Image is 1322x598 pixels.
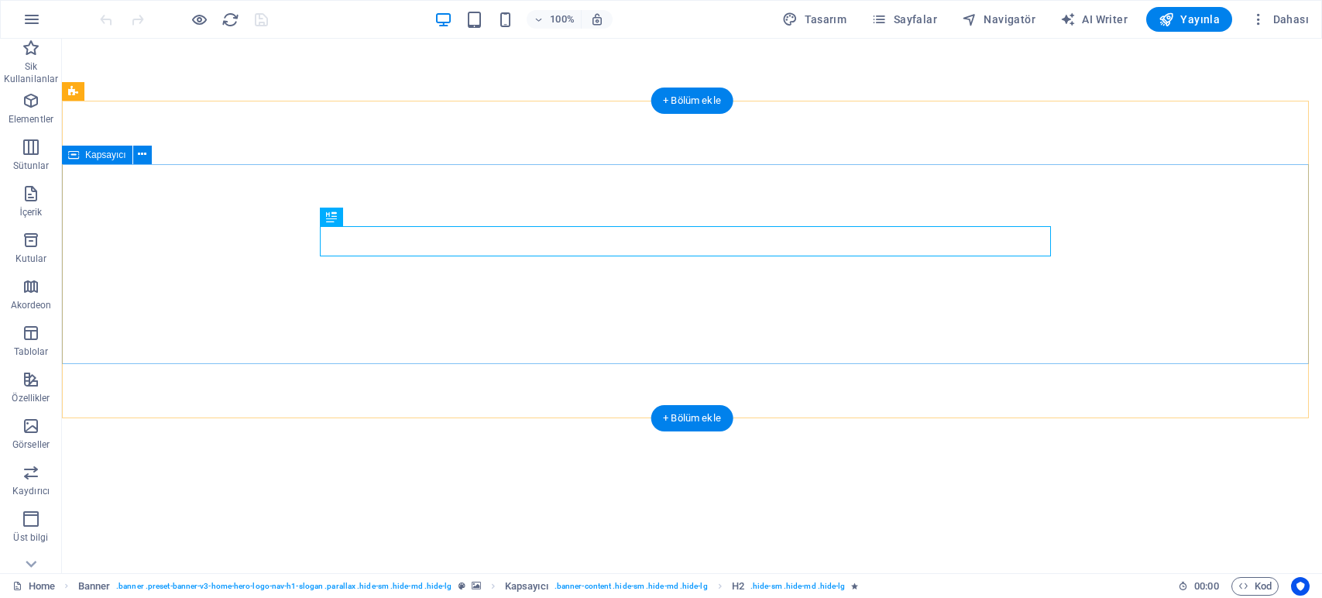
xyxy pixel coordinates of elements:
[871,12,937,27] span: Sayfalar
[550,10,575,29] h6: 100%
[1231,577,1279,596] button: Kod
[651,88,733,114] div: + Bölüm ekle
[865,7,943,32] button: Sayfalar
[78,577,111,596] span: Seçmek için tıkla. Düzenlemek için çift tıkla
[782,12,846,27] span: Tasarım
[19,206,42,218] p: İçerik
[555,577,708,596] span: . banner-content .hide-sm .hide-md .hide-lg
[15,253,47,265] p: Kutular
[14,345,49,358] p: Tablolar
[527,10,582,29] button: 100%
[1060,12,1128,27] span: AI Writer
[776,7,853,32] button: Tasarım
[1245,7,1315,32] button: Dahası
[85,150,126,160] span: Kapsayıcı
[116,577,452,596] span: . banner .preset-banner-v3-home-hero-logo-nav-h1-slogan .parallax .hide-sm .hide-md .hide-lg
[78,577,859,596] nav: breadcrumb
[651,405,733,431] div: + Bölüm ekle
[1146,7,1232,32] button: Yayınla
[851,582,858,590] i: Element bir animasyon içeriyor
[956,7,1042,32] button: Navigatör
[1238,577,1272,596] span: Kod
[13,160,50,172] p: Sütunlar
[505,577,548,596] span: Seçmek için tıkla. Düzenlemek için çift tıkla
[1291,577,1310,596] button: Usercentrics
[472,582,481,590] i: Bu element, arka plan içeriyor
[1194,577,1218,596] span: 00 00
[590,12,604,26] i: Yeniden boyutlandırmada yakınlaştırma düzeyini seçilen cihaza uyacak şekilde otomatik olarak ayarla.
[221,11,239,29] i: Sayfayı yeniden yükleyin
[221,10,239,29] button: reload
[1159,12,1220,27] span: Yayınla
[11,299,52,311] p: Akordeon
[12,392,50,404] p: Özellikler
[1178,577,1219,596] h6: Oturum süresi
[750,577,845,596] span: . hide-sm .hide-md .hide-lg
[13,531,48,544] p: Üst bilgi
[962,12,1035,27] span: Navigatör
[12,438,50,451] p: Görseller
[12,485,50,497] p: Kaydırıcı
[776,7,853,32] div: Tasarım (Ctrl+Alt+Y)
[1054,7,1134,32] button: AI Writer
[732,577,744,596] span: Seçmek için tıkla. Düzenlemek için çift tıkla
[190,10,208,29] button: Ön izleme modundan çıkıp düzenlemeye devam etmek için buraya tıklayın
[9,113,53,125] p: Elementler
[12,577,55,596] a: Seçimi iptal etmek için tıkla. Sayfaları açmak için çift tıkla
[1205,580,1207,592] span: :
[458,582,465,590] i: Bu element, özelleştirilebilir bir ön ayar
[1251,12,1309,27] span: Dahası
